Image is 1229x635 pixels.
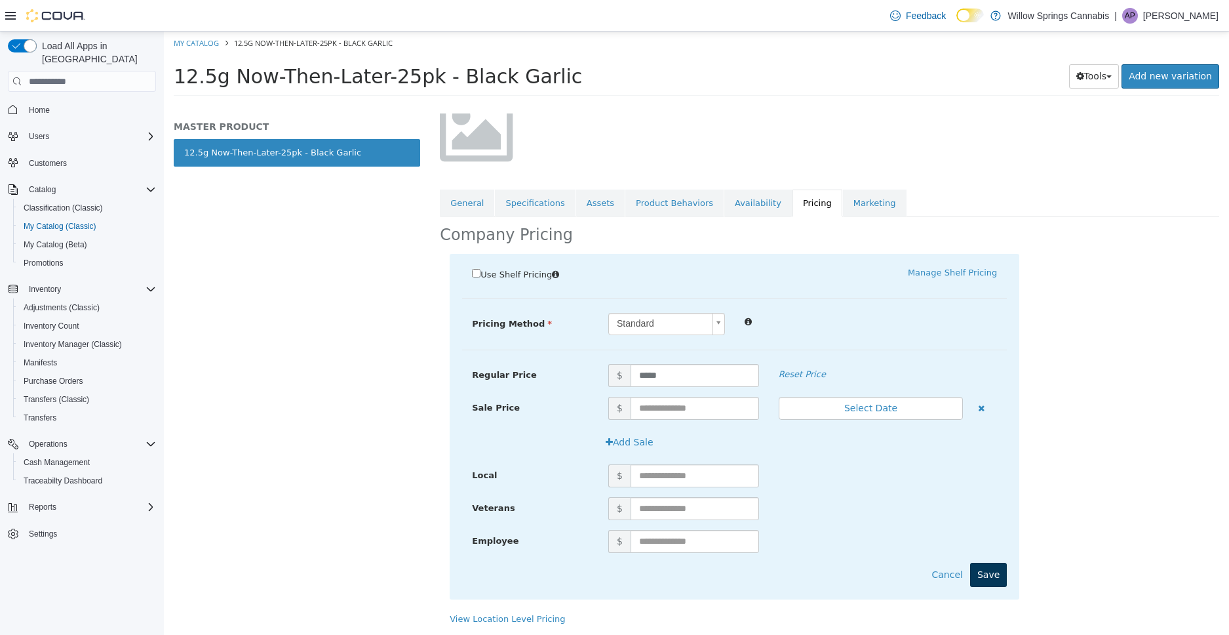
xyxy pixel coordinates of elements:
button: Home [3,100,161,119]
span: Cash Management [18,455,156,470]
h2: Company Pricing [276,194,409,214]
span: Reports [24,499,156,515]
span: Regular Price [308,338,372,348]
a: Feedback [885,3,951,29]
span: Inventory [24,281,156,297]
a: Purchase Orders [18,373,88,389]
a: Transfers [18,410,62,426]
span: 12.5g Now-Then-Later-25pk - Black Garlic [10,33,418,56]
button: My Catalog (Classic) [13,217,161,236]
span: Standard [445,282,543,303]
a: Transfers (Classic) [18,392,94,407]
button: Manifests [13,354,161,372]
a: Manage Shelf Pricing [744,236,833,246]
span: Employee [308,504,355,514]
a: Product Behaviors [461,158,560,186]
button: Cash Management [13,453,161,472]
span: Home [29,105,50,115]
button: Purchase Orders [13,372,161,390]
button: Operations [24,436,73,452]
button: Tools [905,33,956,57]
span: My Catalog (Classic) [18,218,156,234]
p: | [1114,8,1117,24]
span: My Catalog (Beta) [24,239,87,250]
span: Inventory Manager (Classic) [24,339,122,350]
em: Reset Price [615,338,662,348]
span: Inventory Count [24,321,79,331]
span: Settings [24,525,156,542]
span: $ [444,499,467,522]
span: My Catalog (Beta) [18,237,156,253]
span: Load All Apps in [GEOGRAPHIC_DATA] [37,39,156,66]
button: Cancel [761,531,806,556]
a: Marketing [679,158,743,186]
span: Customers [29,158,67,169]
img: Cova [26,9,85,22]
a: Standard [444,281,561,304]
button: Catalog [3,180,161,199]
span: Purchase Orders [18,373,156,389]
button: Operations [3,435,161,453]
button: Users [24,129,54,144]
span: Pricing Method [308,287,388,297]
span: Traceabilty Dashboard [24,476,102,486]
span: Inventory [29,284,61,295]
span: Veterans [308,472,351,481]
button: Reports [3,498,161,516]
span: Purchase Orders [24,376,83,386]
span: Promotions [24,258,64,268]
button: Users [3,127,161,146]
button: Promotions [13,254,161,272]
a: Availability [560,158,628,186]
button: Customers [3,154,161,173]
a: Specifications [331,158,411,186]
a: Traceabilty Dashboard [18,473,107,489]
span: Traceabilty Dashboard [18,473,156,489]
a: Inventory Manager (Classic) [18,337,127,352]
a: Classification (Classic) [18,200,108,216]
span: Promotions [18,255,156,271]
a: Pricing [629,158,678,186]
p: Willow Springs Cannabis [1007,8,1109,24]
span: Operations [29,439,68,449]
button: Settings [3,524,161,543]
button: Adjustments (Classic) [13,298,161,317]
button: Add Sale [435,399,497,423]
a: Promotions [18,255,69,271]
a: View Location Level Pricing [286,583,401,592]
span: $ [444,433,467,456]
span: AP [1125,8,1135,24]
span: Catalog [24,182,156,197]
a: Adjustments (Classic) [18,300,105,316]
a: 12.5g Now-Then-Later-25pk - Black Garlic [10,108,256,135]
a: Settings [24,526,62,542]
span: $ [444,365,467,388]
a: My Catalog (Classic) [18,218,102,234]
span: Manifests [24,358,57,368]
button: Inventory Manager (Classic) [13,335,161,354]
div: Alex Perdikis [1122,8,1138,24]
span: Transfers [24,413,56,423]
button: Save [806,531,843,556]
span: Transfers (Classic) [18,392,156,407]
a: Manifests [18,355,62,371]
span: Use Shelf Pricing [317,238,388,248]
span: $ [444,333,467,356]
button: Catalog [24,182,61,197]
input: Dark Mode [956,9,984,22]
span: Home [24,101,156,117]
button: Classification (Classic) [13,199,161,217]
span: Reports [29,502,56,512]
a: Inventory Count [18,318,85,334]
span: Sale Price [308,371,356,381]
a: My Catalog (Beta) [18,237,92,253]
button: Transfers [13,409,161,427]
button: My Catalog (Beta) [13,236,161,254]
a: My Catalog [10,7,55,16]
a: Home [24,102,55,118]
span: Users [24,129,156,144]
a: Cash Management [18,455,95,470]
button: Select Date [615,365,800,388]
button: Inventory Count [13,317,161,335]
